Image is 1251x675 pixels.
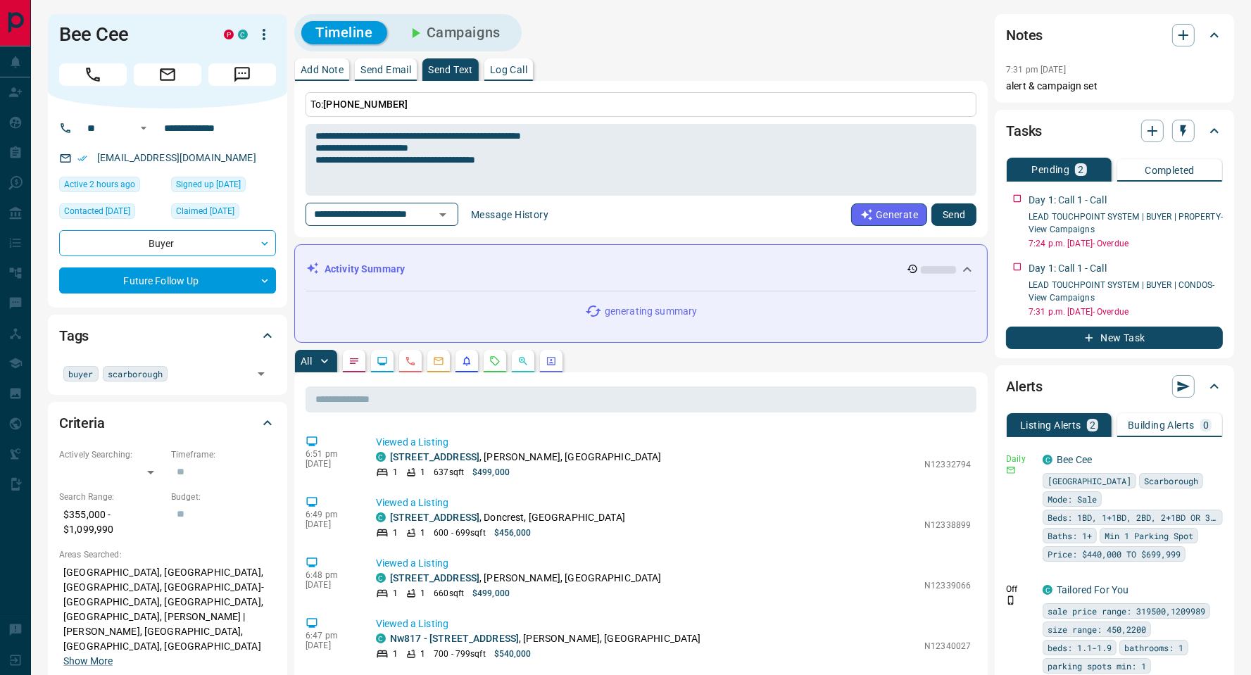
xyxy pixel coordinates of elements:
[1006,595,1016,605] svg: Push Notification Only
[376,435,971,450] p: Viewed a Listing
[1006,327,1223,349] button: New Task
[1128,420,1195,430] p: Building Alerts
[325,262,405,277] p: Activity Summary
[494,526,532,539] p: $456,000
[1145,165,1195,175] p: Completed
[59,324,89,347] h2: Tags
[301,356,312,366] p: All
[59,548,276,561] p: Areas Searched:
[64,177,135,191] span: Active 2 hours ago
[1048,492,1097,506] span: Mode: Sale
[924,640,971,652] p: N12340027
[1090,420,1095,430] p: 2
[1124,641,1183,655] span: bathrooms: 1
[390,512,479,523] a: [STREET_ADDRESS]
[428,65,473,75] p: Send Text
[59,23,203,46] h1: Bee Cee
[59,503,164,541] p: $355,000 - $1,099,990
[306,459,355,469] p: [DATE]
[306,92,976,117] p: To:
[546,355,557,367] svg: Agent Actions
[1048,641,1112,655] span: beds: 1.1-1.9
[59,412,105,434] h2: Criteria
[376,496,971,510] p: Viewed a Listing
[1006,453,1034,465] p: Daily
[390,450,662,465] p: , [PERSON_NAME], [GEOGRAPHIC_DATA]
[433,355,444,367] svg: Emails
[171,448,276,461] p: Timeframe:
[68,367,94,381] span: buyer
[1057,454,1092,465] a: Bee Cee
[1020,420,1081,430] p: Listing Alerts
[420,526,425,539] p: 1
[1029,212,1223,234] a: LEAD TOUCHPOINT SYSTEM | BUYER | PROPERTY- View Campaigns
[208,63,276,86] span: Message
[393,587,398,600] p: 1
[1006,370,1223,403] div: Alerts
[59,63,127,86] span: Call
[238,30,248,39] div: condos.ca
[376,452,386,462] div: condos.ca
[390,631,701,646] p: , [PERSON_NAME], [GEOGRAPHIC_DATA]
[393,648,398,660] p: 1
[1029,261,1107,276] p: Day 1: Call 1 - Call
[851,203,927,226] button: Generate
[1006,18,1223,52] div: Notes
[1029,305,1223,318] p: 7:31 p.m. [DATE] - Overdue
[1006,583,1034,595] p: Off
[393,526,398,539] p: 1
[1032,165,1070,175] p: Pending
[1203,420,1209,430] p: 0
[433,205,453,225] button: Open
[434,648,485,660] p: 700 - 799 sqft
[1006,79,1223,94] p: alert & campaign set
[472,587,510,600] p: $499,000
[1029,280,1215,303] a: LEAD TOUCHPOINT SYSTEM | BUYER | CONDOS- View Campaigns
[306,519,355,529] p: [DATE]
[461,355,472,367] svg: Listing Alerts
[517,355,529,367] svg: Opportunities
[377,355,388,367] svg: Lead Browsing Activity
[1105,529,1193,543] span: Min 1 Parking Spot
[1029,237,1223,250] p: 7:24 p.m. [DATE] - Overdue
[59,406,276,440] div: Criteria
[494,648,532,660] p: $540,000
[390,633,519,644] a: Nw817 - [STREET_ADDRESS]
[108,367,163,381] span: scarborough
[390,571,662,586] p: , [PERSON_NAME], [GEOGRAPHIC_DATA]
[59,230,276,256] div: Buyer
[171,177,276,196] div: Sat Aug 09 2025
[1057,584,1129,595] a: Tailored For You
[59,177,164,196] div: Sun Aug 17 2025
[1006,24,1043,46] h2: Notes
[489,355,501,367] svg: Requests
[171,203,276,223] div: Wed Aug 13 2025
[1144,474,1198,488] span: Scarborough
[924,579,971,592] p: N12339066
[224,30,234,39] div: property.ca
[434,466,464,479] p: 637 sqft
[393,466,398,479] p: 1
[490,65,527,75] p: Log Call
[1048,510,1218,524] span: Beds: 1BD, 1+1BD, 2BD, 2+1BD OR 3BD+
[376,617,971,631] p: Viewed a Listing
[1006,120,1042,142] h2: Tasks
[1048,474,1131,488] span: [GEOGRAPHIC_DATA]
[59,267,276,294] div: Future Follow Up
[135,120,152,137] button: Open
[306,570,355,580] p: 6:48 pm
[77,153,87,163] svg: Email Verified
[306,449,355,459] p: 6:51 pm
[301,21,387,44] button: Timeline
[931,203,976,226] button: Send
[251,364,271,384] button: Open
[420,466,425,479] p: 1
[134,63,201,86] span: Email
[472,466,510,479] p: $499,000
[59,561,276,673] p: [GEOGRAPHIC_DATA], [GEOGRAPHIC_DATA], [GEOGRAPHIC_DATA], [GEOGRAPHIC_DATA]-[GEOGRAPHIC_DATA], [GE...
[390,572,479,583] a: [STREET_ADDRESS]
[1029,193,1107,208] p: Day 1: Call 1 - Call
[1048,659,1146,673] span: parking spots min: 1
[306,580,355,590] p: [DATE]
[63,654,113,669] button: Show More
